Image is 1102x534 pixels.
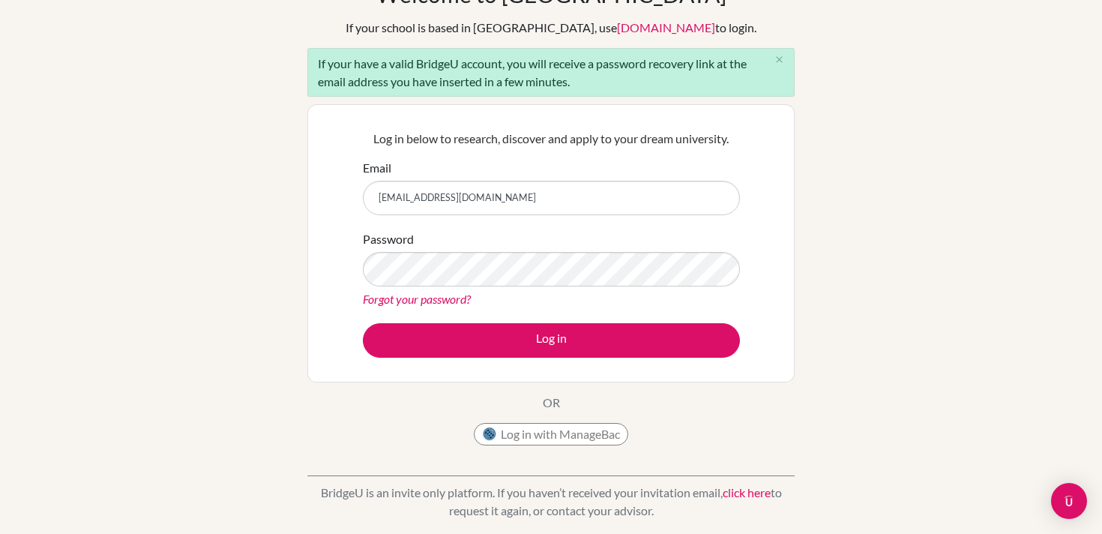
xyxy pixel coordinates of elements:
[307,48,795,97] div: If your have a valid BridgeU account, you will receive a password recovery link at the email addr...
[617,20,715,34] a: [DOMAIN_NAME]
[764,49,794,71] button: Close
[363,159,391,177] label: Email
[774,54,785,65] i: close
[363,323,740,358] button: Log in
[723,485,771,499] a: click here
[307,484,795,520] p: BridgeU is an invite only platform. If you haven’t received your invitation email, to request it ...
[543,394,560,412] p: OR
[363,230,414,248] label: Password
[1051,483,1087,519] div: Open Intercom Messenger
[363,292,471,306] a: Forgot your password?
[346,19,756,37] div: If your school is based in [GEOGRAPHIC_DATA], use to login.
[363,130,740,148] p: Log in below to research, discover and apply to your dream university.
[474,423,628,445] button: Log in with ManageBac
